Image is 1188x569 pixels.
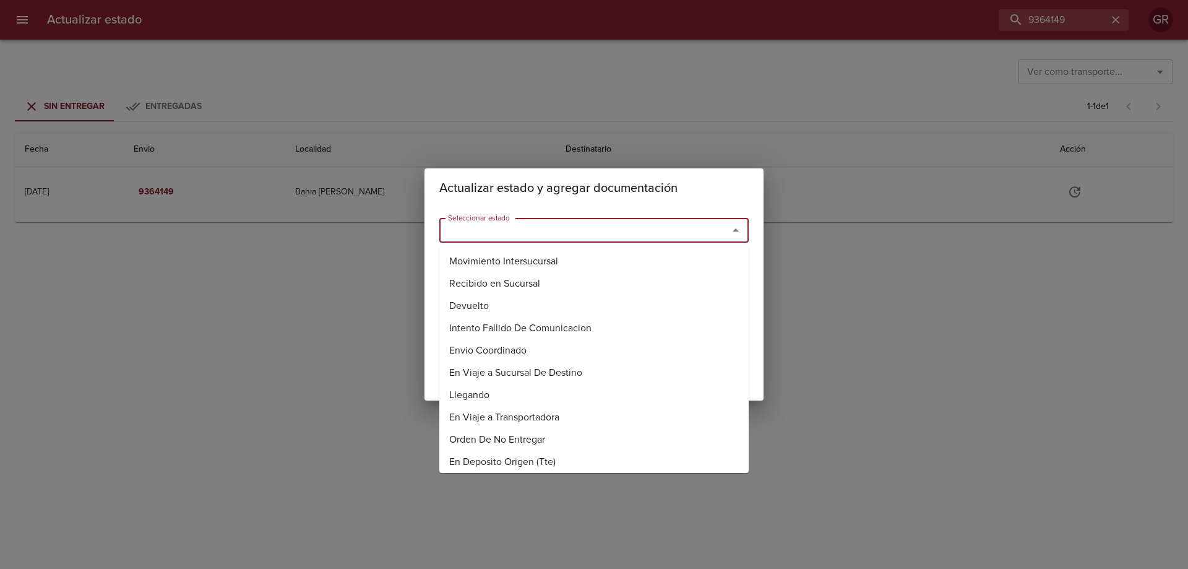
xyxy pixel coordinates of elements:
[439,295,749,317] li: Devuelto
[439,178,749,198] h2: Actualizar estado y agregar documentación
[727,222,744,239] button: Close
[439,272,749,295] li: Recibido en Sucursal
[439,451,749,473] li: En Deposito Origen (Tte)
[439,428,749,451] li: Orden De No Entregar
[439,250,749,272] li: Movimiento Intersucursal
[439,362,749,384] li: En Viaje a Sucursal De Destino
[439,339,749,362] li: Envio Coordinado
[439,317,749,339] li: Intento Fallido De Comunicacion
[439,384,749,406] li: Llegando
[439,406,749,428] li: En Viaje a Transportadora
